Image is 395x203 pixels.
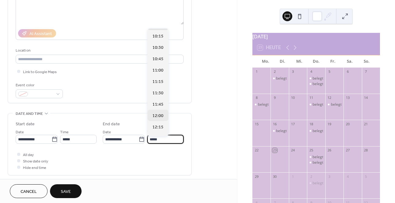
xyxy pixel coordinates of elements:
[10,184,48,198] button: Cancel
[23,158,48,165] span: Show date only
[254,148,259,153] div: 22
[364,122,368,126] div: 21
[291,122,295,126] div: 17
[252,33,380,40] div: [DATE]
[152,101,163,108] span: 11:45
[327,148,332,153] div: 26
[276,128,287,134] div: belegt
[308,55,324,68] div: Do.
[272,122,277,126] div: 16
[327,174,332,179] div: 3
[103,129,111,135] span: Date
[21,189,37,195] span: Cancel
[152,135,163,142] span: 12:30
[307,181,325,186] div: belegt
[291,69,295,74] div: 3
[272,148,277,153] div: 23
[309,96,313,100] div: 11
[16,82,62,88] div: Event color
[152,113,163,119] span: 12:00
[309,122,313,126] div: 18
[358,55,375,68] div: So.
[307,128,325,134] div: belegt
[152,45,163,51] span: 10:30
[313,154,323,160] div: belegt
[313,160,323,165] div: belegt
[313,102,323,107] div: belegt
[270,128,289,134] div: belegt
[152,67,163,74] span: 11:00
[60,129,69,135] span: Time
[23,69,57,75] span: Link to Google Maps
[309,148,313,153] div: 25
[291,148,295,153] div: 24
[313,81,323,87] div: belegt
[327,96,332,100] div: 12
[274,55,291,68] div: Di.
[325,102,343,107] div: belegt
[16,129,24,135] span: Date
[364,174,368,179] div: 5
[252,102,270,107] div: belegt
[23,152,34,158] span: All day
[103,121,120,127] div: End date
[272,96,277,100] div: 9
[16,111,43,117] span: Date and time
[254,122,259,126] div: 15
[364,96,368,100] div: 14
[309,69,313,74] div: 4
[345,96,350,100] div: 13
[270,76,289,81] div: belegt
[152,56,163,62] span: 10:45
[16,121,35,127] div: Start date
[327,122,332,126] div: 19
[152,124,163,131] span: 12:15
[152,79,163,85] span: 11:15
[313,181,323,186] div: belegt
[291,55,308,68] div: Mi.
[291,174,295,179] div: 1
[147,129,156,135] span: Time
[258,102,269,107] div: belegt
[345,122,350,126] div: 20
[307,76,325,81] div: belegt
[50,184,82,198] button: Save
[257,55,274,68] div: Mo.
[313,128,323,134] div: belegt
[324,55,341,68] div: Fr.
[254,174,259,179] div: 29
[309,174,313,179] div: 2
[291,96,295,100] div: 10
[364,148,368,153] div: 28
[23,165,46,171] span: Hide end time
[61,189,71,195] span: Save
[327,69,332,74] div: 5
[313,76,323,81] div: belegt
[254,96,259,100] div: 8
[345,148,350,153] div: 27
[345,69,350,74] div: 6
[307,154,325,160] div: belegt
[152,33,163,40] span: 10:15
[364,69,368,74] div: 7
[307,160,325,165] div: belegt
[272,174,277,179] div: 30
[276,76,287,81] div: belegt
[307,81,325,87] div: belegt
[345,174,350,179] div: 4
[341,55,358,68] div: Sa.
[16,47,182,54] div: Location
[307,102,325,107] div: belegt
[272,69,277,74] div: 2
[331,102,342,107] div: belegt
[152,90,163,96] span: 11:30
[254,69,259,74] div: 1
